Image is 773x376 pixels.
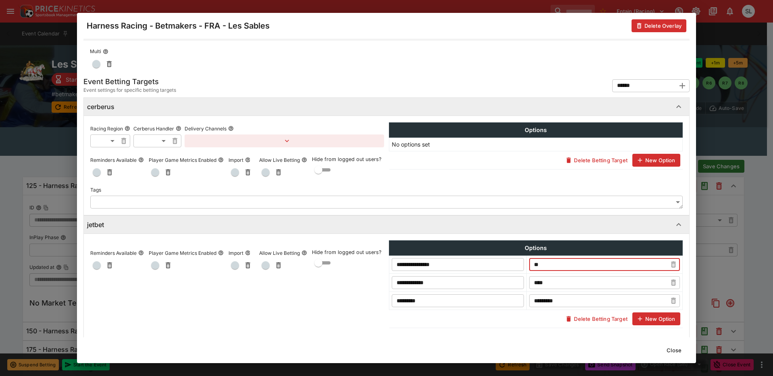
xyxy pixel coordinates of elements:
[245,250,251,256] button: Import
[561,154,632,167] button: Delete Betting Target
[133,125,174,132] p: Cerberus Handler
[90,157,137,163] p: Reminders Available
[312,249,384,256] p: Hide from logged out users?
[90,336,101,343] p: Tags
[632,154,680,167] button: New Option
[561,312,632,325] button: Delete Betting Target
[301,250,307,256] button: Allow Live Betting
[389,241,683,256] th: Options
[632,312,680,325] button: New Option
[389,138,683,151] td: No options set
[149,250,216,256] p: Player Game Metrics Enabled
[87,103,114,111] h6: cerberus
[90,186,101,193] p: Tags
[90,125,123,132] p: Racing Region
[245,157,251,163] button: Import
[176,126,181,131] button: Cerberus Handler
[87,221,104,229] h6: jetbet
[229,157,243,163] p: Import
[87,21,270,31] h4: Harness Racing - Betmakers - FRA - Les Sables
[632,19,686,32] button: Delete Overlay
[312,156,384,163] p: Hide from logged out users?
[218,250,224,256] button: Player Game Metrics Enabled
[149,157,216,163] p: Player Game Metrics Enabled
[125,126,130,131] button: Racing Region
[83,77,176,86] h5: Event Betting Targets
[103,49,108,54] button: Multi
[185,125,226,132] p: Delivery Channels
[389,123,683,138] th: Options
[138,157,144,163] button: Reminders Available
[83,86,176,94] span: Event settings for specific betting targets
[229,250,243,256] p: Import
[228,126,234,131] button: Delivery Channels
[662,344,686,357] button: Close
[259,250,300,256] p: Allow Live Betting
[259,157,300,163] p: Allow Live Betting
[218,157,224,163] button: Player Game Metrics Enabled
[90,250,137,256] p: Reminders Available
[301,157,307,163] button: Allow Live Betting
[138,250,144,256] button: Reminders Available
[90,48,101,55] p: Multi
